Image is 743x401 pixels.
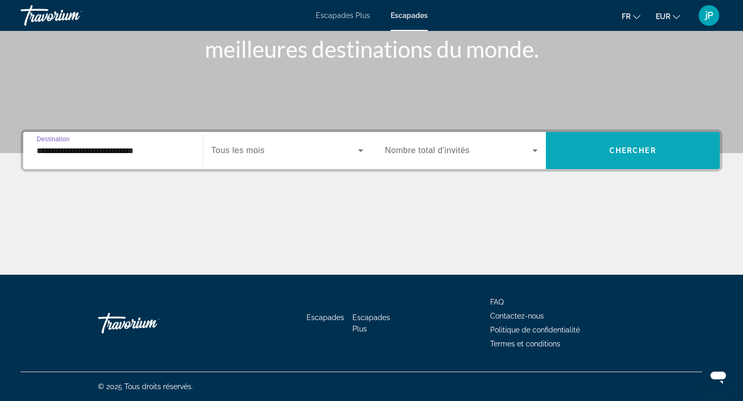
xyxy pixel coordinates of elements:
font: © 2025 Tous droits réservés. [98,382,193,391]
font: EUR [656,12,670,21]
a: Escapades [391,11,428,20]
a: Escapades Plus [352,313,390,333]
span: Destination [37,136,70,142]
span: Nombre total d'invités [385,146,470,155]
span: Tous les mois [212,146,265,155]
button: Menu utilisateur [696,5,722,26]
button: Changer de devise [656,9,680,24]
button: Chercher [546,132,720,169]
a: Travorium [21,2,124,29]
a: Escapades Plus [316,11,370,20]
a: Contactez-nous [490,312,544,320]
a: FAQ [490,298,504,306]
font: jP [705,10,713,21]
iframe: Bouton de lancement de la fenêtre de messagerie [702,360,735,393]
span: Chercher [609,146,656,155]
button: Changer de langue [622,9,640,24]
h1: Vous aider à trouver et à réserver les meilleures destinations du monde. [178,9,565,62]
a: Politique de confidentialité [490,326,580,334]
a: Termes et conditions [490,340,560,348]
a: Travorium [98,308,201,339]
a: Escapades [306,313,344,322]
div: Search widget [23,132,720,169]
font: fr [622,12,631,21]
